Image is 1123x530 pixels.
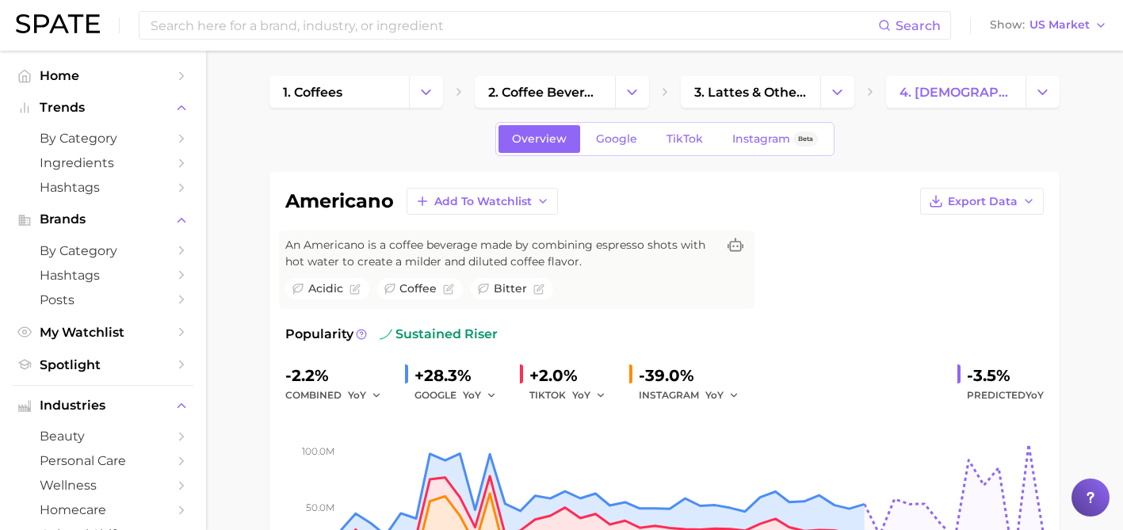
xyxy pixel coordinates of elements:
span: personal care [40,453,166,468]
span: Ingredients [40,155,166,170]
span: Google [596,132,637,146]
a: TikTok [653,125,716,153]
div: -2.2% [285,363,392,388]
span: acidic [308,280,343,297]
div: TIKTOK [529,386,617,405]
span: Spotlight [40,357,166,372]
a: 3. lattes & other espresso drinks [681,76,820,108]
span: US Market [1029,21,1090,29]
span: My Watchlist [40,325,166,340]
span: by Category [40,243,166,258]
button: Change Category [820,76,854,108]
a: InstagramBeta [719,125,831,153]
button: YoY [705,386,739,405]
button: Trends [13,96,193,120]
a: beauty [13,424,193,448]
span: Add to Watchlist [434,195,532,208]
span: by Category [40,131,166,146]
button: Change Category [409,76,443,108]
span: Beta [798,132,813,146]
a: Hashtags [13,263,193,288]
span: 3. lattes & other espresso drinks [694,85,807,100]
span: coffee [399,280,437,297]
a: Posts [13,288,193,312]
button: Flag as miscategorized or irrelevant [533,284,544,295]
span: An Americano is a coffee beverage made by combining espresso shots with hot water to create a mil... [285,237,716,270]
button: ShowUS Market [986,15,1111,36]
span: Predicted [967,386,1044,405]
span: homecare [40,502,166,517]
a: Hashtags [13,175,193,200]
span: wellness [40,478,166,493]
div: -3.5% [967,363,1044,388]
span: 4. [DEMOGRAPHIC_DATA] [900,85,1012,100]
a: Overview [498,125,580,153]
span: sustained riser [380,325,498,344]
a: wellness [13,473,193,498]
span: Show [990,21,1025,29]
span: Hashtags [40,268,166,283]
a: Home [13,63,193,88]
span: Overview [512,132,567,146]
button: YoY [572,386,606,405]
input: Search here for a brand, industry, or ingredient [149,12,878,39]
span: 1. coffees [283,85,342,100]
a: homecare [13,498,193,522]
div: GOOGLE [414,386,507,405]
span: Trends [40,101,166,115]
span: Popularity [285,325,353,344]
a: personal care [13,448,193,473]
div: combined [285,386,392,405]
span: Search [896,18,941,33]
a: Spotlight [13,353,193,377]
button: Flag as miscategorized or irrelevant [350,284,361,295]
button: Flag as miscategorized or irrelevant [443,284,454,295]
div: +2.0% [529,363,617,388]
span: Home [40,68,166,83]
a: 2. coffee beverages [475,76,614,108]
h1: americano [285,192,394,211]
span: 2. coffee beverages [488,85,601,100]
span: Brands [40,212,166,227]
a: by Category [13,238,193,263]
button: Export Data [920,188,1044,215]
span: Industries [40,398,166,413]
button: Industries [13,394,193,418]
span: YoY [705,388,724,402]
span: Posts [40,292,166,307]
button: Change Category [615,76,649,108]
span: Export Data [948,195,1018,208]
img: sustained riser [380,328,392,341]
span: YoY [572,388,590,402]
button: Brands [13,208,193,231]
a: Ingredients [13,151,193,175]
button: YoY [463,386,497,405]
span: YoY [348,388,366,402]
div: INSTAGRAM [639,386,750,405]
button: Add to Watchlist [407,188,558,215]
div: -39.0% [639,363,750,388]
span: bitter [494,280,527,297]
img: SPATE [16,14,100,33]
span: TikTok [667,132,703,146]
span: beauty [40,429,166,444]
span: YoY [1026,389,1044,401]
a: Google [583,125,651,153]
span: Instagram [732,132,790,146]
div: +28.3% [414,363,507,388]
a: My Watchlist [13,320,193,345]
a: by Category [13,126,193,151]
button: Change Category [1026,76,1060,108]
button: YoY [348,386,382,405]
a: 1. coffees [269,76,409,108]
a: 4. [DEMOGRAPHIC_DATA] [886,76,1026,108]
span: YoY [463,388,481,402]
span: Hashtags [40,180,166,195]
